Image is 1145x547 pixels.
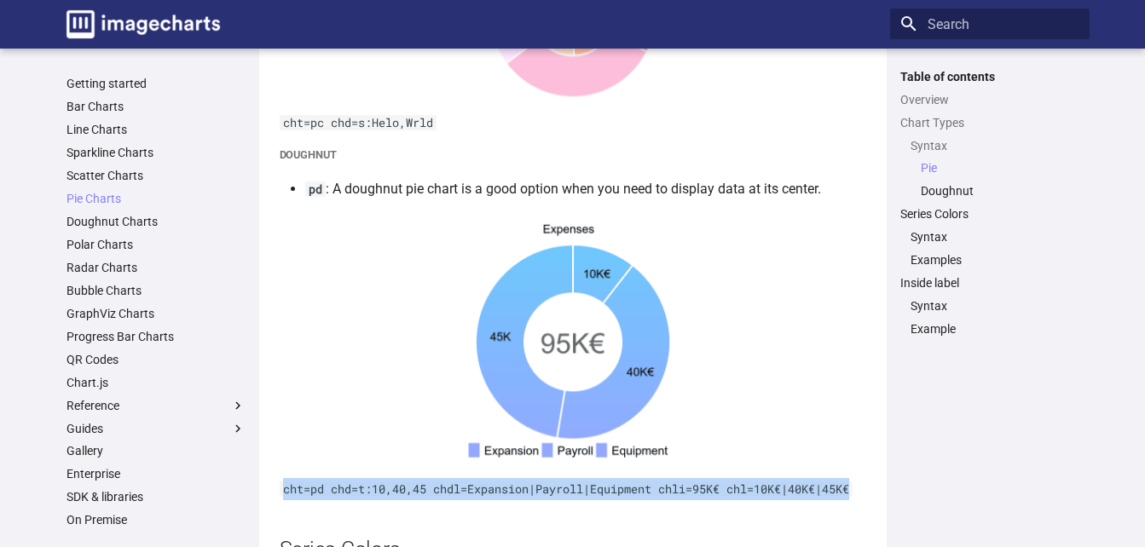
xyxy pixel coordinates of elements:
[67,398,246,413] label: Reference
[67,122,246,137] a: Line Charts
[911,138,1079,153] a: Syntax
[67,283,246,298] a: Bubble Charts
[280,147,866,164] h5: Doughnut
[900,138,1079,199] nav: Chart Types
[911,252,1079,268] a: Examples
[67,237,246,252] a: Polar Charts
[280,213,866,464] img: chart
[900,92,1079,107] a: Overview
[67,512,246,527] a: On Premise
[305,181,326,197] code: pd
[67,10,220,38] img: logo
[900,206,1079,222] a: Series Colors
[67,329,246,344] a: Progress Bar Charts
[67,260,246,275] a: Radar Charts
[67,214,246,229] a: Doughnut Charts
[900,115,1079,130] a: Chart Types
[67,443,246,458] a: Gallery
[900,229,1079,268] nav: Series Colors
[67,99,246,114] a: Bar Charts
[921,160,1079,176] a: Pie
[67,168,246,183] a: Scatter Charts
[890,9,1090,39] input: Search
[67,352,246,367] a: QR Codes
[911,160,1079,199] nav: Syntax
[911,321,1079,337] a: Example
[890,69,1090,337] nav: Table of contents
[900,275,1079,291] a: Inside label
[890,69,1090,84] label: Table of contents
[280,481,853,497] code: cht=pd chd=t:10,40,45 chdl=Expansion|Payroll|Equipment chli=95K€ chl=10K€|40K€|45K€
[911,229,1079,245] a: Syntax
[67,191,246,206] a: Pie Charts
[67,76,246,91] a: Getting started
[67,466,246,481] a: Enterprise
[60,3,227,45] a: Image-Charts documentation
[67,489,246,504] a: SDK & libraries
[67,145,246,160] a: Sparkline Charts
[921,183,1079,199] a: Doughnut
[67,421,246,436] label: Guides
[67,306,246,321] a: GraphViz Charts
[305,178,866,200] li: : A doughnut pie chart is a good option when you need to display data at its center.
[280,115,437,130] code: cht=pc chd=s:Helo,Wrld
[900,298,1079,337] nav: Inside label
[67,375,246,390] a: Chart.js
[911,298,1079,314] a: Syntax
